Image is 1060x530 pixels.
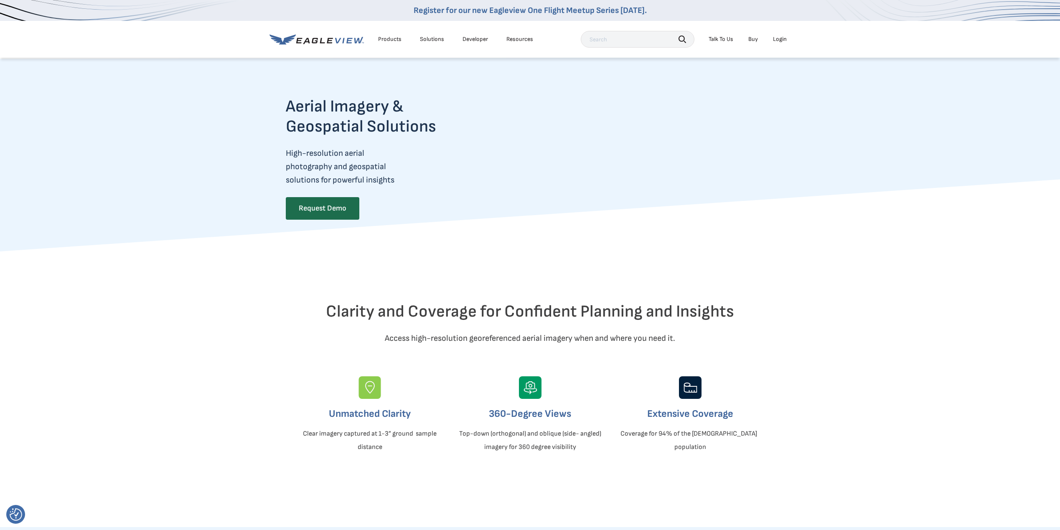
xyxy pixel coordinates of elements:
p: Clear imagery captured at 1-3” ground sample distance [297,427,443,454]
h2: Clarity and Coverage for Confident Planning and Insights [286,302,775,322]
h3: 360-Degree Views [457,407,603,421]
div: Solutions [420,36,444,43]
p: High-resolution aerial photography and geospatial solutions for powerful insights [286,147,469,187]
div: Products [378,36,402,43]
p: Top-down (orthogonal) and oblique (side- angled) imagery for 360 degree visibility [457,427,603,454]
h3: Unmatched Clarity [297,407,443,421]
a: Register for our new Eagleview One Flight Meetup Series [DATE]. [414,5,647,15]
h2: Aerial Imagery & Geospatial Solutions [286,96,469,137]
a: Developer [463,36,488,43]
div: Resources [506,36,533,43]
div: Talk To Us [709,36,733,43]
img: Revisit consent button [10,508,22,521]
div: Login [773,36,787,43]
a: Buy [748,36,758,43]
input: Search [581,31,694,48]
p: Coverage for 94% of the [DEMOGRAPHIC_DATA] population [617,427,763,454]
button: Consent Preferences [10,508,22,521]
p: Access high-resolution georeferenced aerial imagery when and where you need it. [286,332,775,345]
a: Request Demo [286,197,359,220]
h3: Extensive Coverage [617,407,763,421]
